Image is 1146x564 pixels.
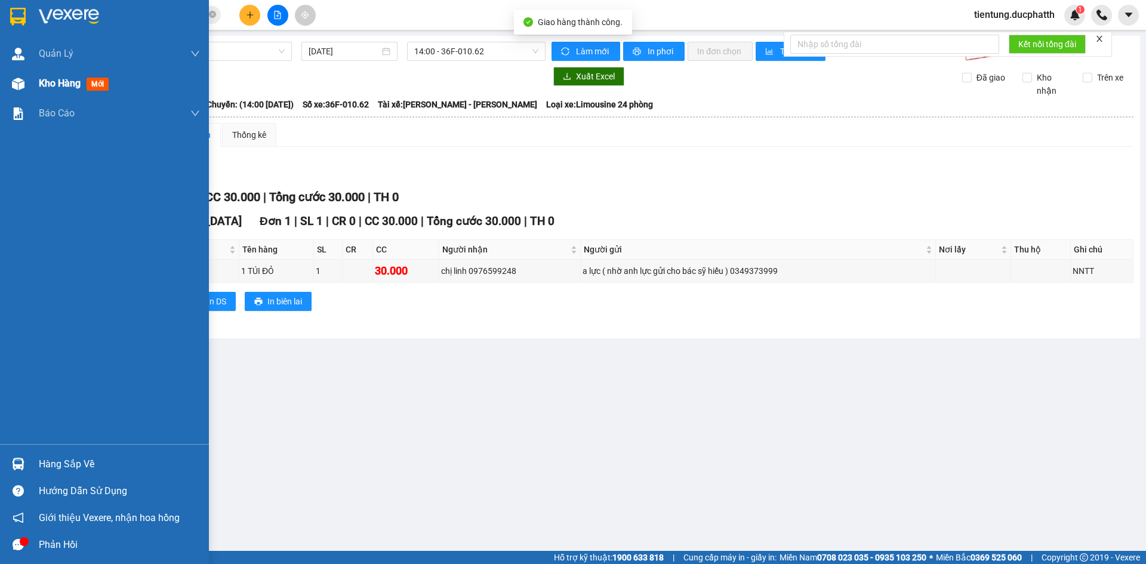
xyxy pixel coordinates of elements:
[39,536,200,554] div: Phản hồi
[648,45,675,58] span: In phơi
[12,48,24,60] img: warehouse-icon
[576,45,611,58] span: Làm mới
[538,17,623,27] span: Giao hàng thành công.
[1096,10,1107,20] img: phone-icon
[546,98,653,111] span: Loại xe: Limousine 24 phòng
[209,10,216,21] span: close-circle
[584,243,923,256] span: Người gửi
[972,71,1010,84] span: Đã giao
[10,8,26,26] img: logo-vxr
[523,17,533,27] span: check-circle
[561,47,571,57] span: sync
[254,297,263,307] span: printer
[13,485,24,497] span: question-circle
[245,292,312,311] button: printerIn biên lai
[552,42,620,61] button: syncLàm mới
[263,190,266,204] span: |
[12,458,24,470] img: warehouse-icon
[1018,38,1076,51] span: Kết nối tổng đài
[207,98,294,111] span: Chuyến: (14:00 [DATE])
[343,240,374,260] th: CR
[1031,551,1033,564] span: |
[971,553,1022,562] strong: 0369 525 060
[39,510,180,525] span: Giới thiệu Vexere, nhận hoa hồng
[817,553,926,562] strong: 0708 023 035 - 0935 103 250
[965,7,1064,22] span: tientung.ducphatth
[1076,5,1085,14] sup: 1
[554,551,664,564] span: Hỗ trợ kỹ thuật:
[1073,264,1131,278] div: NNTT
[39,455,200,473] div: Hàng sắp về
[673,551,674,564] span: |
[374,190,399,204] span: TH 0
[294,214,297,228] span: |
[301,11,309,19] span: aim
[39,46,73,61] span: Quản Lý
[612,553,664,562] strong: 1900 633 818
[633,47,643,57] span: printer
[190,109,200,118] span: down
[683,551,777,564] span: Cung cấp máy in - giấy in:
[939,243,999,256] span: Nơi lấy
[239,240,314,260] th: Tên hàng
[300,214,323,228] span: SL 1
[205,190,260,204] span: CC 30.000
[184,292,236,311] button: printerIn DS
[414,42,538,60] span: 14:00 - 36F-010.62
[373,240,439,260] th: CC
[375,263,436,279] div: 30.000
[39,482,200,500] div: Hướng dẫn sử dụng
[309,45,380,58] input: 15/10/2025
[378,98,537,111] span: Tài xế: [PERSON_NAME] - [PERSON_NAME]
[295,5,316,26] button: aim
[1011,240,1071,260] th: Thu hộ
[368,190,371,204] span: |
[441,264,578,278] div: chị linh 0976599248
[326,214,329,228] span: |
[530,214,554,228] span: TH 0
[524,214,527,228] span: |
[427,214,521,228] span: Tổng cước 30.000
[756,42,825,61] button: bar-chartThống kê
[13,539,24,550] span: message
[936,551,1022,564] span: Miền Bắc
[688,42,753,61] button: In đơn chọn
[232,128,266,141] div: Thống kê
[1078,5,1082,14] span: 1
[12,107,24,120] img: solution-icon
[87,78,109,91] span: mới
[765,47,775,57] span: bar-chart
[1070,10,1080,20] img: icon-new-feature
[780,551,926,564] span: Miền Nam
[553,67,624,86] button: downloadXuất Excel
[207,295,226,308] span: In DS
[1009,35,1086,54] button: Kết nối tổng đài
[303,98,369,111] span: Số xe: 36F-010.62
[365,214,418,228] span: CC 30.000
[1080,553,1088,562] span: copyright
[39,78,81,89] span: Kho hàng
[190,49,200,58] span: down
[1032,71,1074,97] span: Kho nhận
[790,35,999,54] input: Nhập số tổng đài
[623,42,685,61] button: printerIn phơi
[241,264,312,278] div: 1 TÚI ĐỎ
[1095,35,1104,43] span: close
[421,214,424,228] span: |
[260,214,291,228] span: Đơn 1
[39,106,75,121] span: Báo cáo
[267,295,302,308] span: In biên lai
[1092,71,1128,84] span: Trên xe
[1123,10,1134,20] span: caret-down
[442,243,568,256] span: Người nhận
[13,512,24,523] span: notification
[1071,240,1133,260] th: Ghi chú
[267,5,288,26] button: file-add
[929,555,933,560] span: ⚪️
[269,190,365,204] span: Tổng cước 30.000
[12,78,24,90] img: warehouse-icon
[583,264,934,278] div: a lực ( nhờ anh lực gửi cho bác sỹ hiếu ) 0349373999
[563,72,571,82] span: download
[359,214,362,228] span: |
[239,5,260,26] button: plus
